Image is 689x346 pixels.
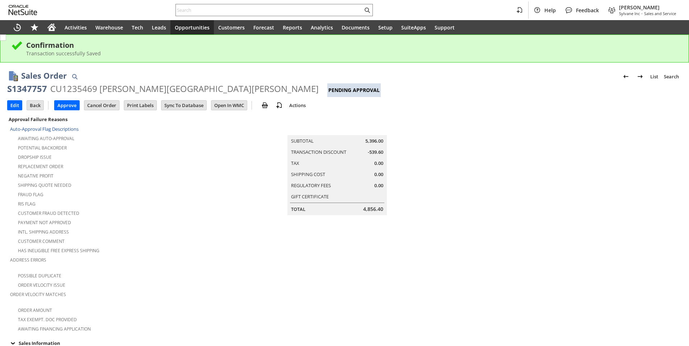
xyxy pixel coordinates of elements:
a: Customers [214,20,249,34]
span: Tech [132,24,143,31]
svg: Recent Records [13,23,22,32]
a: Support [430,20,459,34]
a: Awaiting Financing Application [18,326,91,332]
a: Auto-Approval Flag Descriptions [10,126,79,132]
a: Tech [127,20,147,34]
span: - [641,11,643,16]
span: Opportunities [175,24,210,31]
span: 4,856.40 [363,206,383,213]
a: Actions [286,102,309,109]
input: Edit [8,101,22,110]
div: Shortcuts [26,20,43,34]
span: SuiteApps [401,24,426,31]
span: 5,396.00 [365,138,383,144]
a: Order Amount [18,307,52,313]
input: Search [176,6,363,14]
svg: Shortcuts [30,23,39,32]
img: Previous [622,72,630,81]
caption: Summary [287,124,387,135]
span: Warehouse [95,24,123,31]
a: Setup [374,20,397,34]
a: Order Velocity Matches [10,291,66,297]
input: Cancel Order [84,101,119,110]
span: Setup [378,24,393,31]
img: Quick Find [70,72,79,81]
a: Gift Certificate [291,193,329,200]
a: List [647,71,661,82]
span: Leads [152,24,166,31]
span: Analytics [311,24,333,31]
a: Shipping Cost [291,171,325,177]
span: Sylvane Inc [619,11,640,16]
a: Tax Exempt. Doc Provided [18,317,77,323]
a: Total [291,206,305,212]
span: Help [544,7,556,14]
a: SuiteApps [397,20,430,34]
span: Customers [218,24,245,31]
a: Recent Records [9,20,26,34]
a: Reports [278,20,306,34]
input: Sync To Database [161,101,206,110]
a: RIS flag [18,201,36,207]
img: Next [636,72,645,81]
a: Replacement Order [18,163,63,170]
a: Customer Comment [18,238,65,244]
svg: Home [47,23,56,32]
svg: logo [9,5,37,15]
span: Support [435,24,455,31]
a: Customer Fraud Detected [18,210,79,216]
span: [PERSON_NAME] [619,4,676,11]
a: Forecast [249,20,278,34]
a: Address Errors [10,257,46,263]
a: Transaction Discount [291,149,346,155]
div: Approval Failure Reasons [7,115,229,124]
span: Forecast [253,24,274,31]
a: Dropship Issue [18,154,52,160]
div: Confirmation [26,40,678,50]
span: Reports [283,24,302,31]
a: Tax [291,160,299,166]
span: Sales and Service [644,11,676,16]
a: Subtotal [291,138,314,144]
a: Opportunities [170,20,214,34]
a: Possible Duplicate [18,273,61,279]
span: 0.00 [374,160,383,167]
a: Activities [60,20,91,34]
img: add-record.svg [275,101,283,110]
input: Print Labels [124,101,156,110]
a: Shipping Quote Needed [18,182,71,188]
a: Analytics [306,20,337,34]
span: Documents [342,24,370,31]
svg: Search [363,6,371,14]
input: Back [27,101,43,110]
span: 0.00 [374,182,383,189]
a: Awaiting Auto-Approval [18,135,74,142]
a: Payment not approved [18,220,71,226]
div: CU1235469 [PERSON_NAME][GEOGRAPHIC_DATA][PERSON_NAME] [50,83,319,94]
a: Search [661,71,682,82]
a: Has Ineligible Free Express Shipping [18,248,99,254]
div: S1347757 [7,83,47,94]
a: Home [43,20,60,34]
div: Transaction successfully Saved [26,50,678,57]
a: Fraud Flag [18,192,43,198]
a: Order Velocity Issue [18,282,65,288]
span: -539.60 [368,149,383,156]
img: print.svg [261,101,269,110]
h1: Sales Order [21,70,67,82]
span: Activities [65,24,87,31]
input: Open In WMC [211,101,247,110]
a: Regulatory Fees [291,182,331,189]
span: 0.00 [374,171,383,178]
a: Negative Profit [18,173,53,179]
input: Approve [55,101,79,110]
div: Pending Approval [327,83,381,97]
a: Potential Backorder [18,145,67,151]
a: Documents [337,20,374,34]
a: Warehouse [91,20,127,34]
a: Intl. Shipping Address [18,229,69,235]
span: Feedback [576,7,599,14]
a: Leads [147,20,170,34]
